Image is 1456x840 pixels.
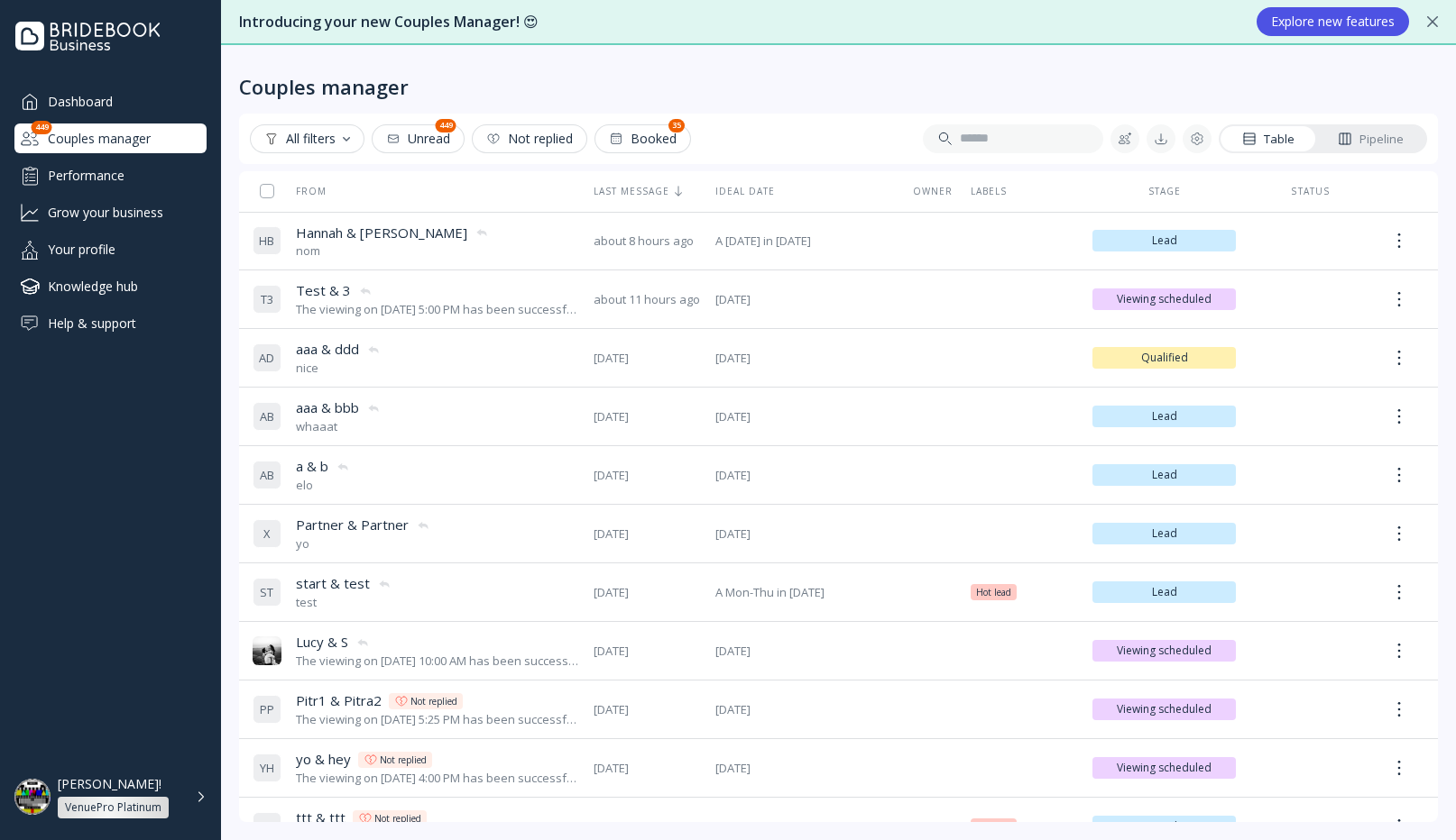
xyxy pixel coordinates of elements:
[253,185,327,197] div: From
[594,185,701,197] div: Last message
[296,711,579,728] div: The viewing on [DATE] 5:25 PM has been successfully created by [PERSON_NAME].
[296,301,579,318] div: The viewing on [DATE] 5:00 PM has been successfully created by [PERSON_NAME]!.
[594,760,701,777] span: [DATE]
[14,197,207,227] a: Grow your business
[14,123,207,153] div: Couples manager
[1242,131,1295,148] div: Table
[910,185,956,197] div: Owner
[594,701,701,718] span: [DATE]
[296,770,579,787] div: The viewing on [DATE] 4:00 PM has been successfully created by [PERSON_NAME].
[1100,644,1229,658] span: Viewing scheduled
[976,585,1011,599] span: Hot lead
[609,132,677,146] div: Booked
[296,516,409,534] span: Partner & Partner
[253,578,281,607] div: S T
[296,750,351,769] span: yo & hey
[472,124,587,153] button: Not replied
[372,124,465,153] button: Unread
[296,653,579,670] div: The viewing on [DATE] 10:00 AM has been successfully created by [PERSON_NAME].
[976,819,1011,834] span: Hot lead
[374,811,421,826] div: Not replied
[715,408,896,425] span: [DATE]
[594,525,701,543] span: [DATE]
[1338,131,1404,148] div: Pipeline
[253,519,281,548] div: X
[253,461,281,489] div: A B
[594,584,701,601] span: [DATE]
[715,760,896,777] span: [DATE]
[715,291,896,308] span: [DATE]
[1100,409,1229,424] span: Lead
[296,398,359,417] span: aaa & bbb
[14,87,207,116] a: Dashboard
[1100,526,1229,541] span: Lead
[1100,468,1229,482] span: Lead
[296,340,359,359] span: aaa & ddd
[1257,7,1409,36] button: Explore new features
[296,360,381,377] div: nice
[296,808,346,827] span: ttt & ttt
[253,343,281,372] div: A D
[253,636,281,665] img: dpr=2,fit=cover,g=face,w=32,h=32
[296,633,348,652] span: Lucy & S
[380,753,427,767] div: Not replied
[715,185,896,197] div: Ideal date
[14,308,207,338] a: Help & support
[253,285,281,314] div: T 3
[1092,185,1236,197] div: Stage
[386,132,450,146] div: Unread
[1100,585,1229,599] span: Lead
[296,574,370,593] span: start & test
[14,123,207,153] a: Couples manager449
[1100,702,1229,717] span: Viewing scheduled
[65,800,161,815] div: VenuePro Platinum
[250,124,364,153] button: All filters
[1100,819,1229,834] span: Lead
[239,74,409,99] div: Couples manager
[715,584,896,601] span: A Mon-Thu in [DATE]
[715,643,896,660] span: [DATE]
[436,119,456,132] div: 449
[14,234,207,264] a: Your profile
[239,12,1239,32] div: Introducing your new Couples Manager! 😍
[1100,233,1229,248] span: Lead
[296,594,392,611] div: test
[296,535,430,552] div: yo
[668,119,685,132] div: 35
[486,132,573,146] div: Not replied
[594,408,701,425] span: [DATE]
[715,467,896,484] span: [DATE]
[264,132,350,146] div: All filters
[32,121,52,134] div: 449
[253,226,281,255] div: H B
[1271,14,1395,29] div: Explore new features
[296,281,351,300] span: Test & 3
[715,818,896,835] span: [DATE]
[594,467,701,484] span: [DATE]
[253,753,281,782] div: Y H
[715,525,896,543] span: [DATE]
[594,233,701,250] span: about 8 hours ago
[715,350,896,367] span: [DATE]
[594,291,701,308] span: about 11 hours ago
[296,691,382,710] span: Pitr1 & Pitra2
[1100,351,1229,365] span: Qualified
[296,457,328,476] span: a & b
[1250,185,1369,197] div: Status
[594,818,701,835] span: [DATE]
[594,124,691,153] button: Booked
[1100,292,1229,306] span: Viewing scheduled
[14,271,207,301] a: Knowledge hub
[410,694,457,708] div: Not replied
[715,701,896,718] span: [DATE]
[971,185,1078,197] div: Labels
[594,350,701,367] span: [DATE]
[296,242,489,260] div: nom
[1100,761,1229,775] span: Viewing scheduled
[14,779,51,815] img: dpr=2,fit=cover,g=face,w=48,h=48
[594,643,701,660] span: [DATE]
